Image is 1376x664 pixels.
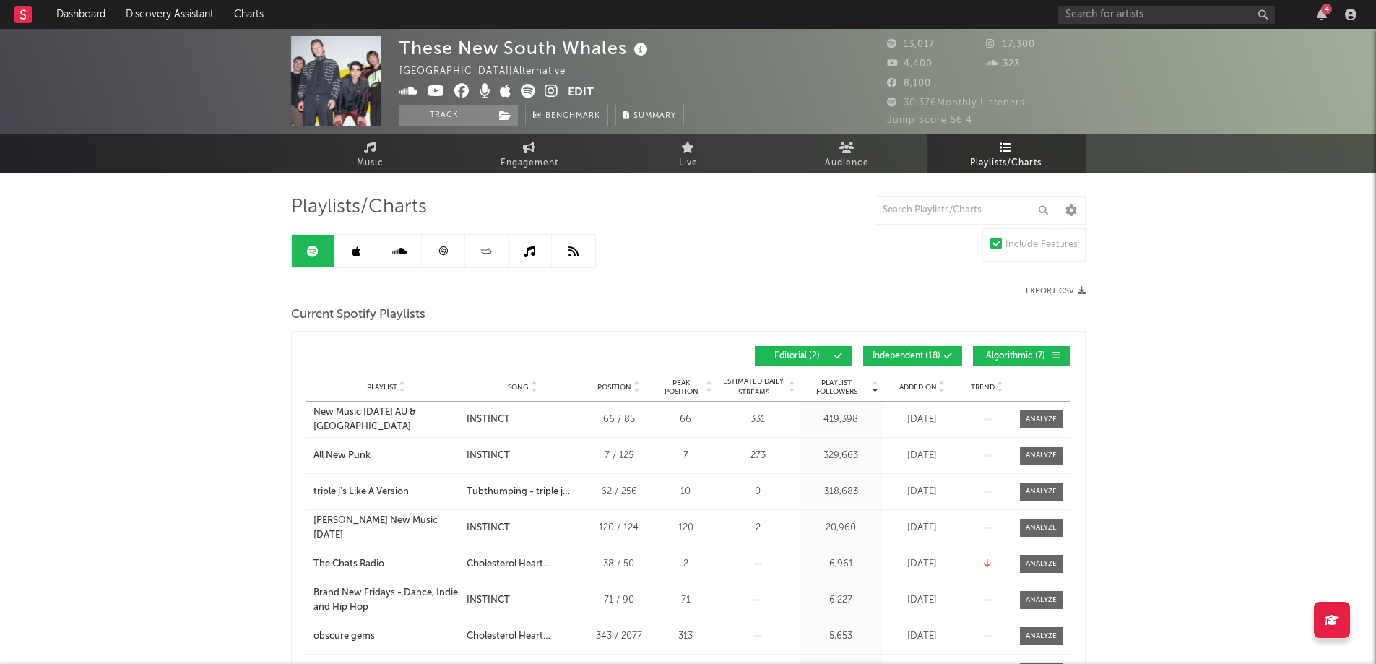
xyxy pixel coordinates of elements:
div: [DATE] [886,485,959,499]
a: Benchmark [525,105,608,126]
div: INSTINCT [467,449,510,463]
div: 318,683 [803,485,879,499]
div: Cholesterol Heart ([DEMOGRAPHIC_DATA] Bless Ya) [467,557,579,572]
div: 7 / 125 [587,449,652,463]
span: Playlists/Charts [291,199,427,216]
button: Independent(18) [863,346,962,366]
span: 13,017 [887,40,935,49]
span: 4,400 [887,59,933,69]
button: Summary [615,105,684,126]
span: Engagement [501,155,558,172]
div: [DATE] [886,413,959,427]
a: The Chats Radio [313,557,459,572]
div: 10 [659,485,713,499]
div: These New South Whales [399,36,652,60]
div: 20,960 [803,521,879,535]
div: 66 / 85 [587,413,652,427]
div: 66 [659,413,713,427]
div: [DATE] [886,629,959,644]
a: Music [291,134,450,173]
span: Song [508,383,529,392]
div: 62 / 256 [587,485,652,499]
input: Search Playlists/Charts [875,196,1055,225]
a: Brand New Fridays - Dance, Indie and Hip Hop [313,586,459,614]
span: Trend [971,383,995,392]
span: Live [679,155,698,172]
a: New Music [DATE] AU & [GEOGRAPHIC_DATA] [313,405,459,434]
div: INSTINCT [467,593,510,608]
span: 8,100 [887,79,931,88]
span: Summary [633,112,676,120]
button: Export CSV [1026,287,1086,296]
span: Playlists/Charts [970,155,1042,172]
span: Estimated Daily Streams [720,376,787,398]
div: [DATE] [886,557,959,572]
div: 313 [659,629,713,644]
div: [DATE] [886,521,959,535]
div: 120 / 124 [587,521,652,535]
div: 5,653 [803,629,879,644]
div: The Chats Radio [313,557,384,572]
a: Audience [768,134,927,173]
span: Position [597,383,631,392]
div: triple j's Like A Version [313,485,409,499]
button: Algorithmic(7) [973,346,1070,366]
a: All New Punk [313,449,459,463]
span: Jump Score: 56.4 [887,116,972,125]
div: INSTINCT [467,413,510,427]
div: [GEOGRAPHIC_DATA] | Alternative [399,63,582,80]
div: 331 [720,413,796,427]
div: 273 [720,449,796,463]
a: triple j's Like A Version [313,485,459,499]
div: 120 [659,521,713,535]
span: Playlist [367,383,397,392]
span: 323 [986,59,1020,69]
a: obscure gems [313,629,459,644]
div: INSTINCT [467,521,510,535]
span: Added On [899,383,937,392]
a: Live [609,134,768,173]
div: 7 [659,449,713,463]
div: 71 / 90 [587,593,652,608]
span: 17,300 [986,40,1035,49]
div: 6,961 [803,557,879,572]
div: 71 [659,593,713,608]
div: 4 [1321,4,1332,14]
a: [PERSON_NAME] New Music [DATE] [313,514,459,542]
div: Tubthumping - triple j Like A Version [467,485,579,499]
button: 4 [1317,9,1327,20]
div: [DATE] [886,593,959,608]
div: 38 / 50 [587,557,652,572]
div: All New Punk [313,449,371,463]
div: 2 [659,557,713,572]
div: Cholesterol Heart ([DEMOGRAPHIC_DATA] Bless Ya) [467,629,579,644]
span: Audience [825,155,869,172]
div: 2 [720,521,796,535]
a: Playlists/Charts [927,134,1086,173]
span: Editorial ( 2 ) [764,352,831,361]
span: Playlist Followers [803,379,870,396]
span: Peak Position [659,379,704,396]
a: Engagement [450,134,609,173]
span: Independent ( 18 ) [873,352,940,361]
span: Benchmark [545,108,600,125]
div: obscure gems [313,629,375,644]
span: Current Spotify Playlists [291,306,425,324]
div: 329,663 [803,449,879,463]
div: [DATE] [886,449,959,463]
div: 0 [720,485,796,499]
div: 343 / 2077 [587,629,652,644]
input: Search for artists [1058,6,1275,24]
div: 6,227 [803,593,879,608]
button: Editorial(2) [755,346,852,366]
button: Track [399,105,490,126]
span: Algorithmic ( 7 ) [982,352,1049,361]
button: Edit [568,84,594,102]
span: 30,376 Monthly Listeners [887,98,1025,108]
div: 419,398 [803,413,879,427]
div: Include Features [1005,236,1078,254]
span: Music [357,155,384,172]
